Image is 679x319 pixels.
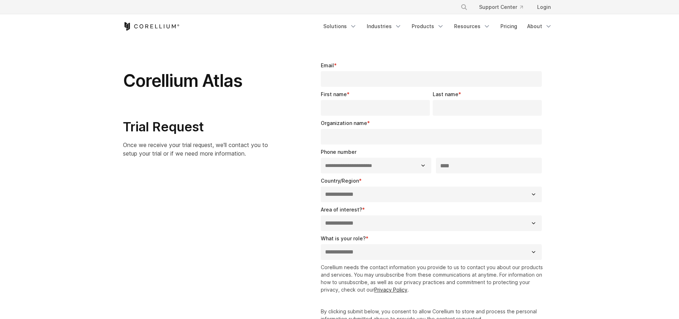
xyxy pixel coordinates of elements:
[523,20,556,33] a: About
[452,1,556,14] div: Navigation Menu
[321,206,362,213] span: Area of interest?
[473,1,529,14] a: Support Center
[123,141,268,157] span: Once we receive your trial request, we'll contact you to setup your trial or if we need more info...
[123,22,180,31] a: Corellium Home
[123,70,278,91] h1: Corellium Atlas
[321,120,367,126] span: Organization name
[374,287,407,293] a: Privacy Policy
[321,62,334,68] span: Email
[321,235,366,241] span: What is your role?
[458,1,470,14] button: Search
[321,263,545,293] p: Corellium needs the contact information you provide to us to contact you about our products and s...
[433,91,458,97] span: Last name
[321,178,359,184] span: Country/Region
[450,20,495,33] a: Resources
[123,119,278,135] h2: Trial Request
[319,20,361,33] a: Solutions
[496,20,521,33] a: Pricing
[321,91,347,97] span: First name
[362,20,406,33] a: Industries
[319,20,556,33] div: Navigation Menu
[407,20,448,33] a: Products
[531,1,556,14] a: Login
[321,149,356,155] span: Phone number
